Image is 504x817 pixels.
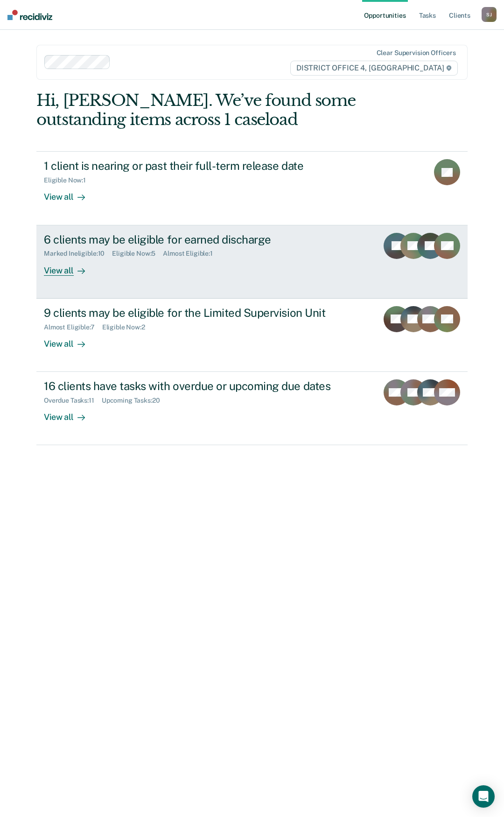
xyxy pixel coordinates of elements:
[44,258,96,276] div: View all
[163,250,220,258] div: Almost Eligible : 1
[44,176,93,184] div: Eligible Now : 1
[36,91,381,129] div: Hi, [PERSON_NAME]. We’ve found some outstanding items across 1 caseload
[482,7,497,22] button: SJ
[36,151,468,225] a: 1 client is nearing or past their full-term release dateEligible Now:1View all
[36,299,468,372] a: 9 clients may be eligible for the Limited Supervision UnitAlmost Eligible:7Eligible Now:2View all
[7,10,52,20] img: Recidiviz
[44,159,371,173] div: 1 client is nearing or past their full-term release date
[44,306,371,320] div: 9 clients may be eligible for the Limited Supervision Unit
[44,397,102,405] div: Overdue Tasks : 11
[377,49,456,57] div: Clear supervision officers
[44,405,96,423] div: View all
[44,379,371,393] div: 16 clients have tasks with overdue or upcoming due dates
[102,323,153,331] div: Eligible Now : 2
[44,233,371,246] div: 6 clients may be eligible for earned discharge
[36,372,468,445] a: 16 clients have tasks with overdue or upcoming due datesOverdue Tasks:11Upcoming Tasks:20View all
[482,7,497,22] div: S J
[112,250,163,258] div: Eligible Now : 5
[36,225,468,299] a: 6 clients may be eligible for earned dischargeMarked Ineligible:10Eligible Now:5Almost Eligible:1...
[44,323,102,331] div: Almost Eligible : 7
[472,785,495,808] div: Open Intercom Messenger
[290,61,458,76] span: DISTRICT OFFICE 4, [GEOGRAPHIC_DATA]
[102,397,168,405] div: Upcoming Tasks : 20
[44,250,112,258] div: Marked Ineligible : 10
[44,331,96,349] div: View all
[44,184,96,203] div: View all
